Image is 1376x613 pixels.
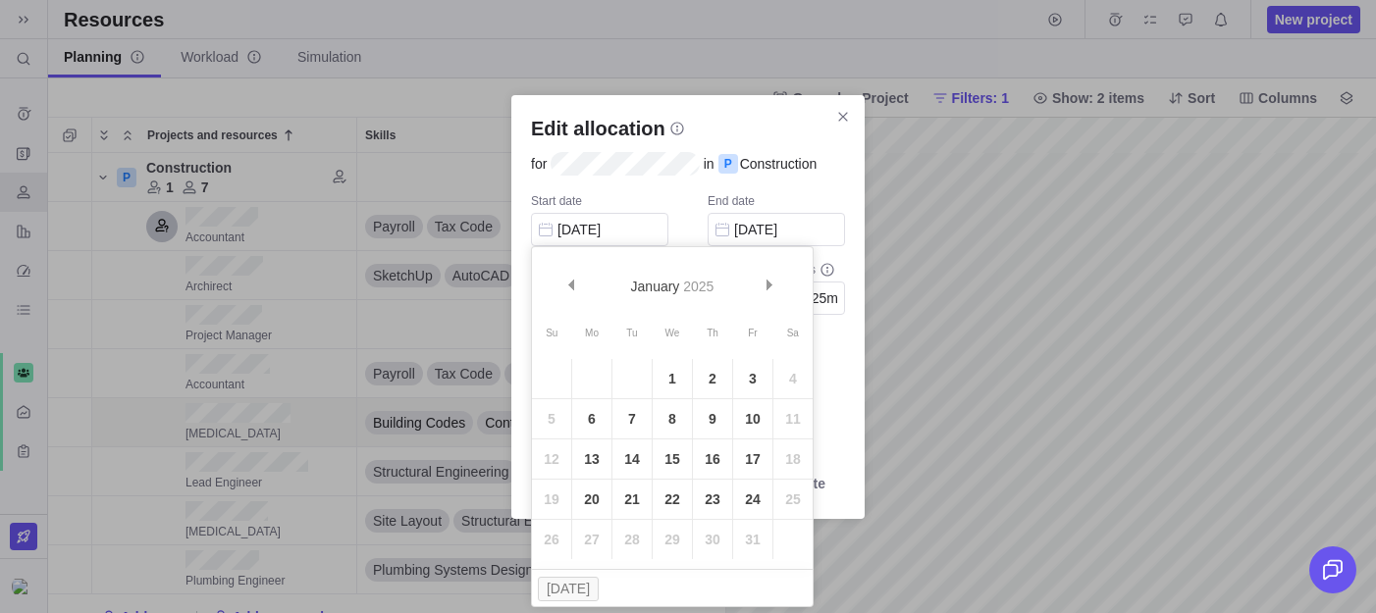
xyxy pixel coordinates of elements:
span: Saturday [787,328,799,338]
a: 23 [693,480,732,519]
span: for [531,154,551,174]
span: in [704,154,718,174]
a: 6 [572,399,611,438]
div: Start date [531,193,668,213]
a: Next [751,267,793,309]
svg: info-description [669,121,685,136]
span: 2025 [683,279,714,294]
input: Start date [531,213,668,246]
span: Tuesday [626,328,637,338]
svg: info-description [820,262,835,278]
a: 22 [653,480,692,519]
a: 15 [653,439,692,479]
a: 3 [733,359,772,398]
a: 13 [572,439,611,479]
span: Close [829,103,857,130]
span: Next [765,280,775,290]
span: Sunday [546,328,557,338]
a: 1 [653,359,692,398]
div: End date [708,193,845,213]
span: Friday [748,328,757,338]
span: January [631,279,680,294]
a: 2 [693,359,732,398]
input: End date [708,213,845,246]
a: 7 [612,399,652,438]
a: Prev [552,267,594,309]
a: 24 [733,480,772,519]
span: Wednesday [665,328,680,338]
span: Construction [738,154,818,174]
a: 16 [693,439,732,479]
a: 9 [693,399,732,438]
button: [DATE] [538,577,600,601]
a: 20 [572,480,611,519]
h2: Edit allocation [531,115,665,142]
div: P [718,154,738,174]
a: 21 [612,480,652,519]
a: 14 [612,439,652,479]
span: Prev [565,280,576,290]
a: 10 [733,399,772,438]
a: 17 [733,439,772,479]
a: 8 [653,399,692,438]
span: Monday [585,328,599,338]
span: Thursday [707,328,718,338]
